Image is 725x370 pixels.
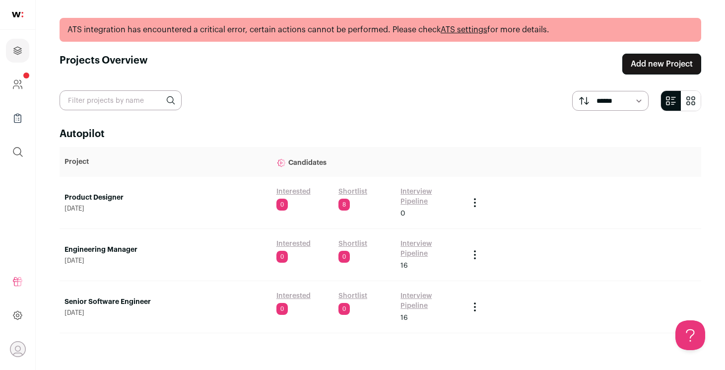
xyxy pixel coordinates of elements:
h2: Autopilot [60,127,701,141]
span: 0 [276,251,288,263]
a: Interview Pipeline [400,291,459,311]
a: Interview Pipeline [400,187,459,207]
span: [DATE] [65,257,266,265]
button: Project Actions [469,249,481,261]
span: 16 [400,261,408,271]
p: Candidates [276,152,459,172]
a: Interview Pipeline [400,239,459,259]
button: Open dropdown [10,341,26,357]
span: 0 [276,199,288,211]
a: Shortlist [338,187,367,197]
span: 0 [276,303,288,315]
span: 0 [338,251,350,263]
a: Product Designer [65,193,266,203]
span: [DATE] [65,309,266,317]
a: Shortlist [338,291,367,301]
a: Shortlist [338,239,367,249]
a: Senior Software Engineer [65,297,266,307]
h1: Projects Overview [60,54,148,74]
span: 8 [338,199,350,211]
img: wellfound-shorthand-0d5821cbd27db2630d0214b213865d53afaa358527fdda9d0ea32b1df1b89c2c.svg [12,12,23,17]
button: Project Actions [469,301,481,313]
p: Project [65,157,266,167]
span: 0 [338,303,350,315]
a: Company and ATS Settings [6,73,29,96]
a: Projects [6,39,29,63]
a: Interested [276,187,311,197]
iframe: Toggle Customer Support [675,320,705,350]
span: 0 [400,209,405,219]
a: Add new Project [622,54,701,74]
a: Company Lists [6,106,29,130]
div: ATS integration has encountered a critical error, certain actions cannot be performed. Please che... [60,18,701,42]
a: Interested [276,239,311,249]
button: Project Actions [469,197,481,209]
input: Filter projects by name [60,90,182,110]
span: 16 [400,313,408,323]
a: ATS settings [441,26,487,34]
span: [DATE] [65,205,266,213]
a: Engineering Manager [65,245,266,255]
a: Interested [276,291,311,301]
